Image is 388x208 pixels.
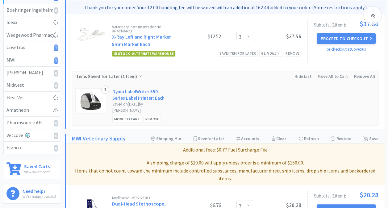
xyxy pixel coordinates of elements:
i: 0 [54,145,58,152]
div: Clear [272,134,286,143]
a: Elanco0 [3,142,60,154]
div: Vetcove [6,131,57,139]
span: $37.56 [286,33,301,40]
div: Refresh [298,134,319,143]
div: [PERSON_NAME] [6,69,57,77]
i: 1 [54,44,58,51]
div: Amatheon [6,106,57,114]
div: Elanco [6,144,57,152]
div: Covetrus [6,44,57,52]
span: Remove All [354,73,375,79]
span: Items Saved for Later ( ) [75,73,139,79]
div: Saved on [DATE] by [PERSON_NAME] [112,101,171,114]
div: Remove [284,50,301,56]
div: Remove [144,116,161,122]
i: 0 [54,120,58,127]
div: Wedgewood Pharmacy [6,31,57,39]
p: A shipping charge of $10.00 will apply unless order is a minimum of $150.00. Items that do not co... [68,159,382,183]
i: 0 [54,7,58,14]
div: Subtotal ( 1 item ): [314,20,378,27]
a: Midwest0 [3,79,60,92]
a: Idexx [3,16,60,29]
h6: Saved Carts [24,162,50,169]
a: Dymo LabelWriter 550 Series Label Printer: Each [112,88,171,101]
div: Medline No: MDS926203 [112,196,175,200]
div: Shipping Min [151,134,181,143]
div: Boehringer Ingelheim [6,6,57,14]
a: Wedgewood Pharmacy [3,29,60,42]
div: $12.52 [175,33,221,40]
span: GL: [261,51,280,56]
i: 0 [54,82,58,89]
p: Additional fees: $0.77 Fuel Surcharge Fee [68,146,382,154]
button: Proceed to Checkout [317,33,375,44]
a: MWI Veterinary Supply [72,134,126,143]
span: $20.28 [360,191,378,198]
a: Pharmsource AH0 [3,117,60,129]
h6: Need help? [23,187,56,193]
div: 1 [101,85,109,94]
i: 0 [54,70,58,77]
span: 1 Item [123,73,136,79]
i: 1 [54,57,58,64]
a: or checkout at Covetrus [327,47,366,52]
div: Pharmsource AH [6,119,57,127]
div: Subtotal ( 1 item ): [314,191,378,198]
div: First Vet [6,94,57,102]
a: X-Ray Left and Right Marker 5mm Marker Each [112,34,171,47]
div: Midwest [6,81,57,89]
span: Save for Later [198,136,224,141]
a: Amatheon [3,104,60,117]
span: $37.56 [360,20,378,27]
p: Thank you for your order. Your 12.00 handling fee will be waived with an additional 162.44 added ... [68,4,382,12]
i: None [267,51,276,56]
a: MWI1 [3,54,60,67]
p: We're happy to assist! [23,193,56,199]
a: [PERSON_NAME]0 [3,67,60,79]
span: Hide List [294,73,311,79]
div: Restore [331,134,351,143]
a: Boehringer Ingelheim0 [3,4,60,17]
a: Vetcove0 [3,129,60,142]
a: First Vet [3,92,60,104]
a: Saved CartsView saved carts [3,159,60,179]
span: In Stock - Alternate Warehouse [112,51,175,56]
p: View saved carts [24,169,50,175]
img: 03d7df9d23d9400a8b5858e00a48502d_536439.png [76,25,107,47]
div: Save item for later [218,50,258,56]
div: Accounts [236,134,259,143]
a: Covetrus1 [3,41,60,54]
span: Move All to Cart [318,73,348,79]
i: 0 [54,132,58,139]
div: Veterinary Instrumentation No: XRAYMARK1 [112,25,175,33]
img: f926a34c14a347d5af941e60fc9d033a_488765.png [81,92,101,110]
div: MWI [6,56,57,64]
div: Move to Cart [112,116,142,122]
div: Idexx [6,19,57,27]
div: Save [363,134,378,143]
